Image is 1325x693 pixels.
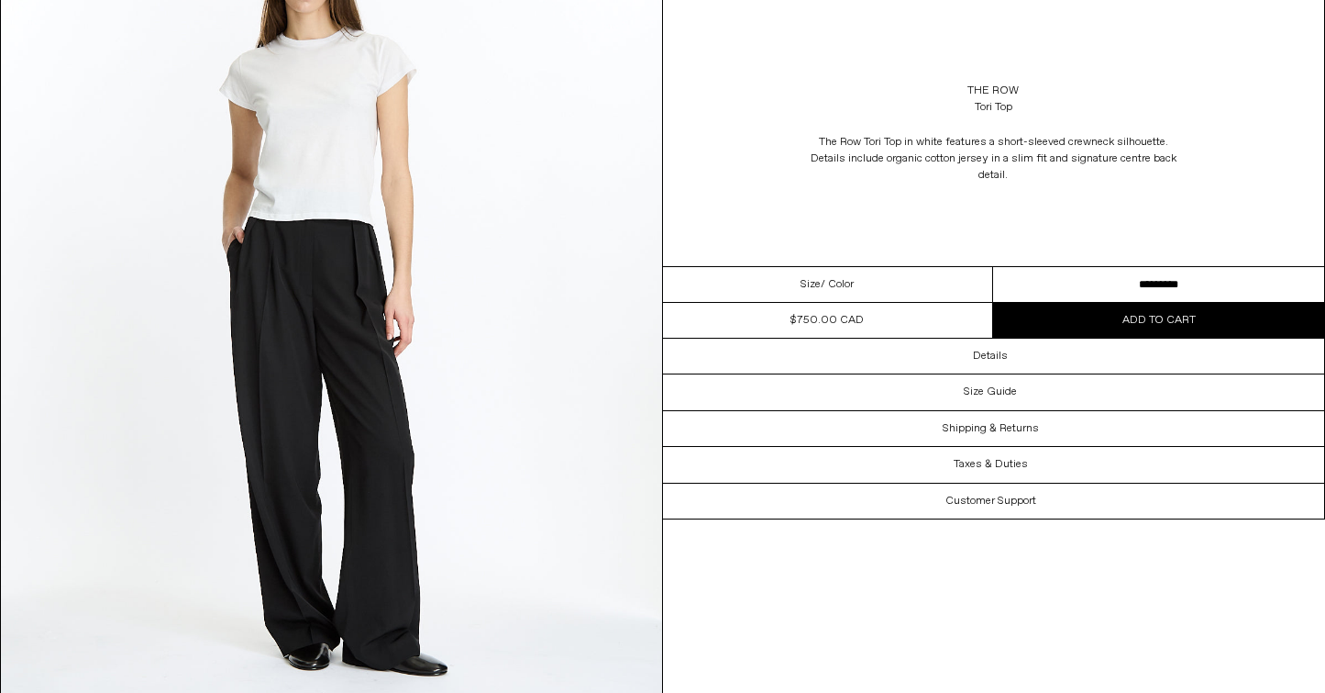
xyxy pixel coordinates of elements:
span: Size [801,276,821,293]
button: Add to cart [993,303,1324,338]
h3: Shipping & Returns [943,422,1039,435]
span: The Row Tori Top in white features a short-sleeved crewneck silhouette. Details include organic c... [810,134,1176,184]
span: Add to cart [1122,313,1196,328]
a: The Row [967,83,1019,99]
h3: Size Guide [964,386,1017,398]
h3: Taxes & Duties [954,458,1028,471]
h3: Customer Support [945,495,1036,508]
div: $750.00 CAD [790,312,864,329]
span: / Color [821,276,854,293]
h3: Details [973,350,1008,363]
div: Tori Top [975,99,1012,116]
